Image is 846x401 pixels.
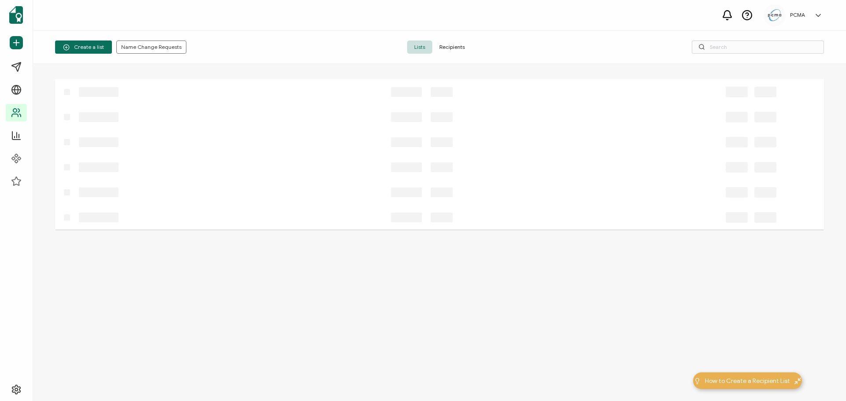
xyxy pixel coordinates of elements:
img: minimize-icon.svg [794,378,801,384]
input: Search [692,40,824,54]
span: Lists [407,40,432,54]
img: 5c892e8a-a8c9-4ab0-b501-e22bba25706e.jpg [768,9,781,21]
button: Name Change Requests [116,40,186,54]
span: How to Create a Recipient List [705,376,790,386]
span: Recipients [432,40,472,54]
iframe: Chat Widget [802,359,846,401]
span: Create a list [63,44,104,51]
span: Name Change Requests [121,44,182,50]
h5: PCMA [790,12,805,18]
img: sertifier-logomark-colored.svg [9,6,23,24]
button: Create a list [55,40,112,54]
